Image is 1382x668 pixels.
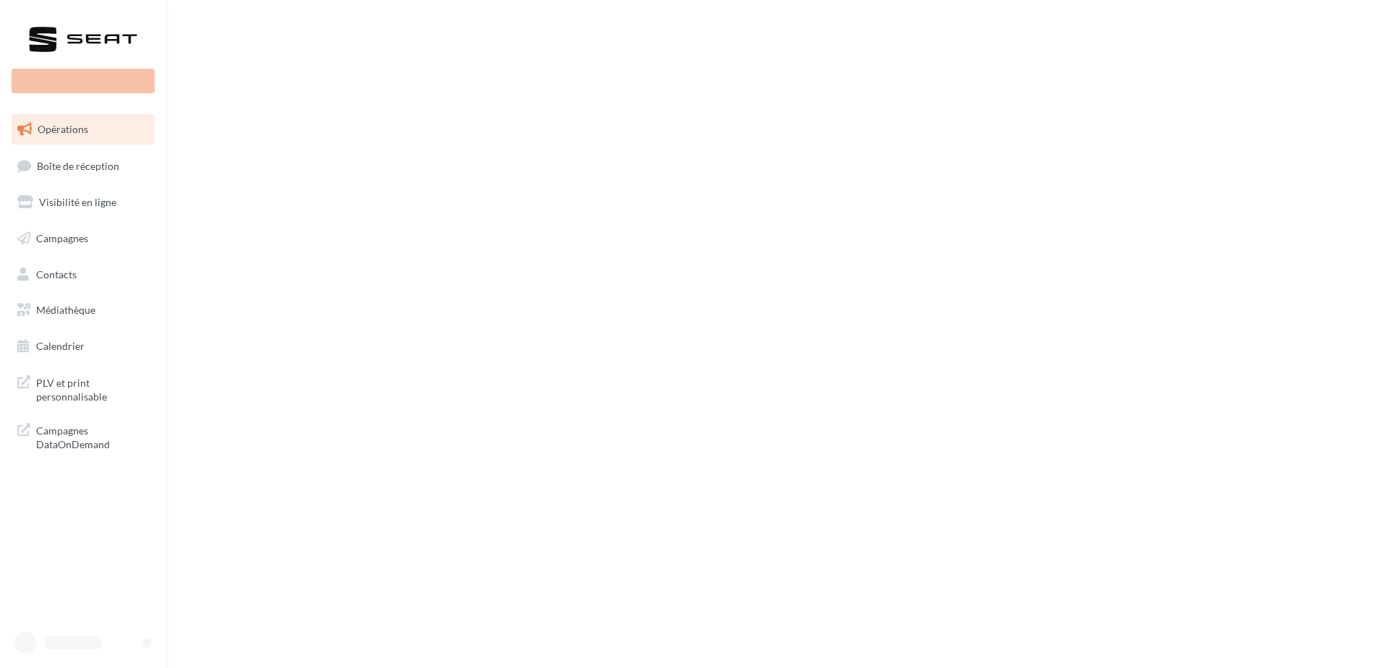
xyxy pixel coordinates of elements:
span: PLV et print personnalisable [36,373,149,404]
a: Médiathèque [9,295,158,325]
span: Contacts [36,267,77,280]
a: Contacts [9,260,158,290]
span: Médiathèque [36,304,95,316]
span: Visibilité en ligne [39,196,116,208]
a: Visibilité en ligne [9,187,158,218]
a: Campagnes [9,223,158,254]
span: Campagnes DataOnDemand [36,421,149,452]
a: Opérations [9,114,158,145]
a: Boîte de réception [9,150,158,181]
span: Calendrier [36,340,85,352]
a: Campagnes DataOnDemand [9,415,158,458]
span: Boîte de réception [37,159,119,171]
span: Campagnes [36,232,88,244]
span: Opérations [38,123,88,135]
div: Nouvelle campagne [12,69,155,93]
a: PLV et print personnalisable [9,367,158,410]
a: Calendrier [9,331,158,361]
